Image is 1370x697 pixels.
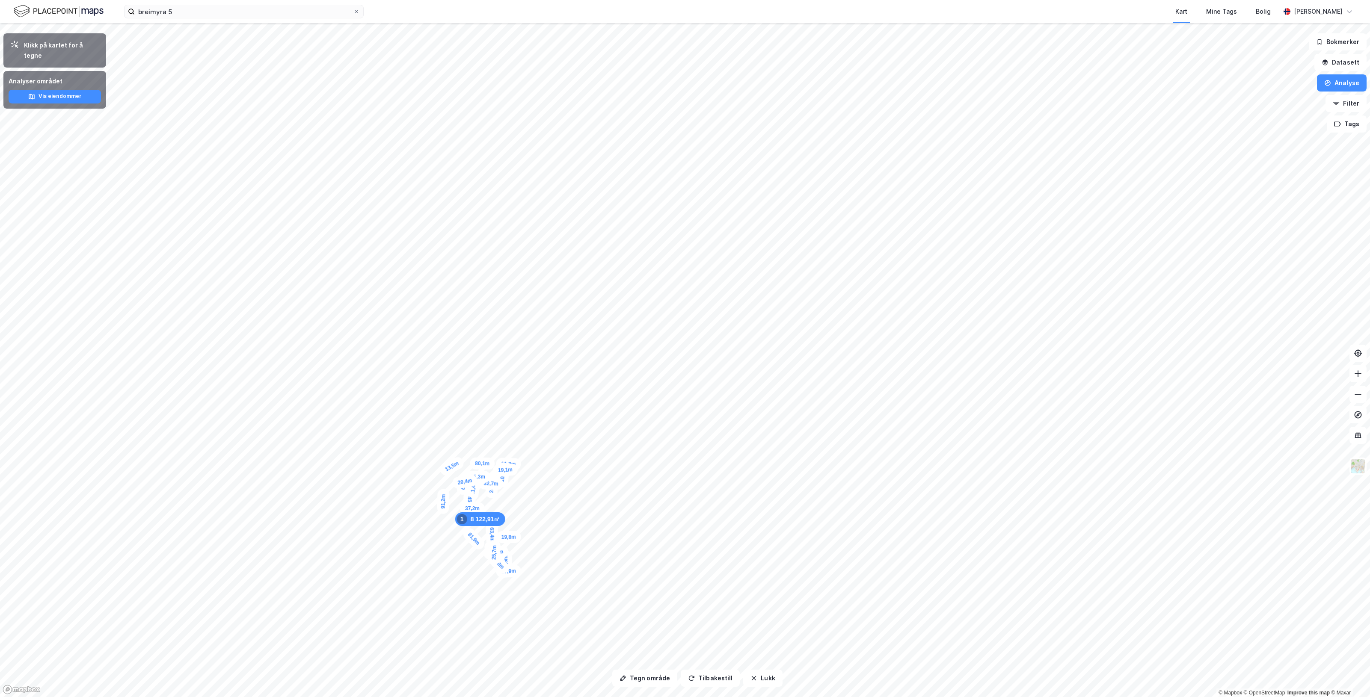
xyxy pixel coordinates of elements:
[461,526,486,552] div: Map marker
[3,685,40,694] a: Mapbox homepage
[438,455,466,478] div: Map marker
[496,564,522,578] div: Map marker
[1350,458,1366,474] img: Z
[681,670,740,687] button: Tilbakestill
[612,670,677,687] button: Tegn område
[470,458,495,470] div: Map marker
[486,522,498,547] div: Map marker
[1175,6,1187,17] div: Kart
[9,90,101,103] button: Vis eiendommer
[486,473,498,498] div: Map marker
[455,512,505,526] div: Map marker
[1326,95,1367,112] button: Filter
[24,40,99,61] div: Klikk på kartet for å tegne
[463,491,477,517] div: Map marker
[488,540,501,565] div: Map marker
[135,5,353,18] input: Søk på adresse, matrikkel, gårdeiere, leietakere eller personer
[1314,54,1367,71] button: Datasett
[1206,6,1237,17] div: Mine Tags
[437,489,449,514] div: Map marker
[743,670,782,687] button: Lukk
[1294,6,1343,17] div: [PERSON_NAME]
[1219,690,1242,696] a: Mapbox
[478,477,504,490] div: Map marker
[496,462,510,488] div: Map marker
[466,471,490,483] div: Map marker
[1244,690,1285,696] a: OpenStreetMap
[14,4,104,19] img: logo.f888ab2527a4732fd821a326f86c7f29.svg
[492,464,518,477] div: Map marker
[1287,690,1330,696] a: Improve this map
[496,531,521,543] div: Map marker
[488,553,511,576] div: Map marker
[466,475,480,501] div: Map marker
[1309,33,1367,50] button: Bokmerker
[460,502,485,514] div: Map marker
[1327,115,1367,133] button: Tags
[1317,74,1367,92] button: Analyse
[1327,656,1370,697] iframe: Chat Widget
[1256,6,1271,17] div: Bolig
[496,458,521,470] div: Map marker
[9,76,101,86] div: Analyser området
[452,474,478,490] div: Map marker
[457,514,467,524] div: 1
[1327,656,1370,697] div: Kontrollprogram for chat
